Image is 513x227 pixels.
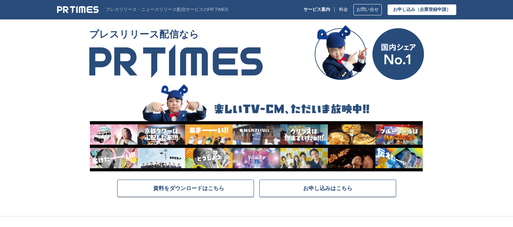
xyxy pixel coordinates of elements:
img: PR TIMES [57,5,99,14]
p: プレスリリース・ニュースリリース配信サービスのPR TIMES [106,7,228,12]
a: 料金 [339,7,348,12]
a: お申し込み（企業登録申請） [388,4,456,15]
a: お問い合せ [353,4,382,15]
a: お申し込みはこちら [259,180,396,197]
img: PR TIMES [89,44,263,78]
span: プレスリリース配信なら [89,25,263,44]
img: 国内シェア No.1 [314,25,424,80]
p: サービス案内 [303,7,330,12]
img: 楽しいTV-CM、ただいま放映中!! [89,83,423,171]
span: （企業登録申請） [415,7,451,12]
a: 資料をダウンロードはこちら [117,180,254,197]
span: 資料をダウンロードはこちら [153,185,224,191]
